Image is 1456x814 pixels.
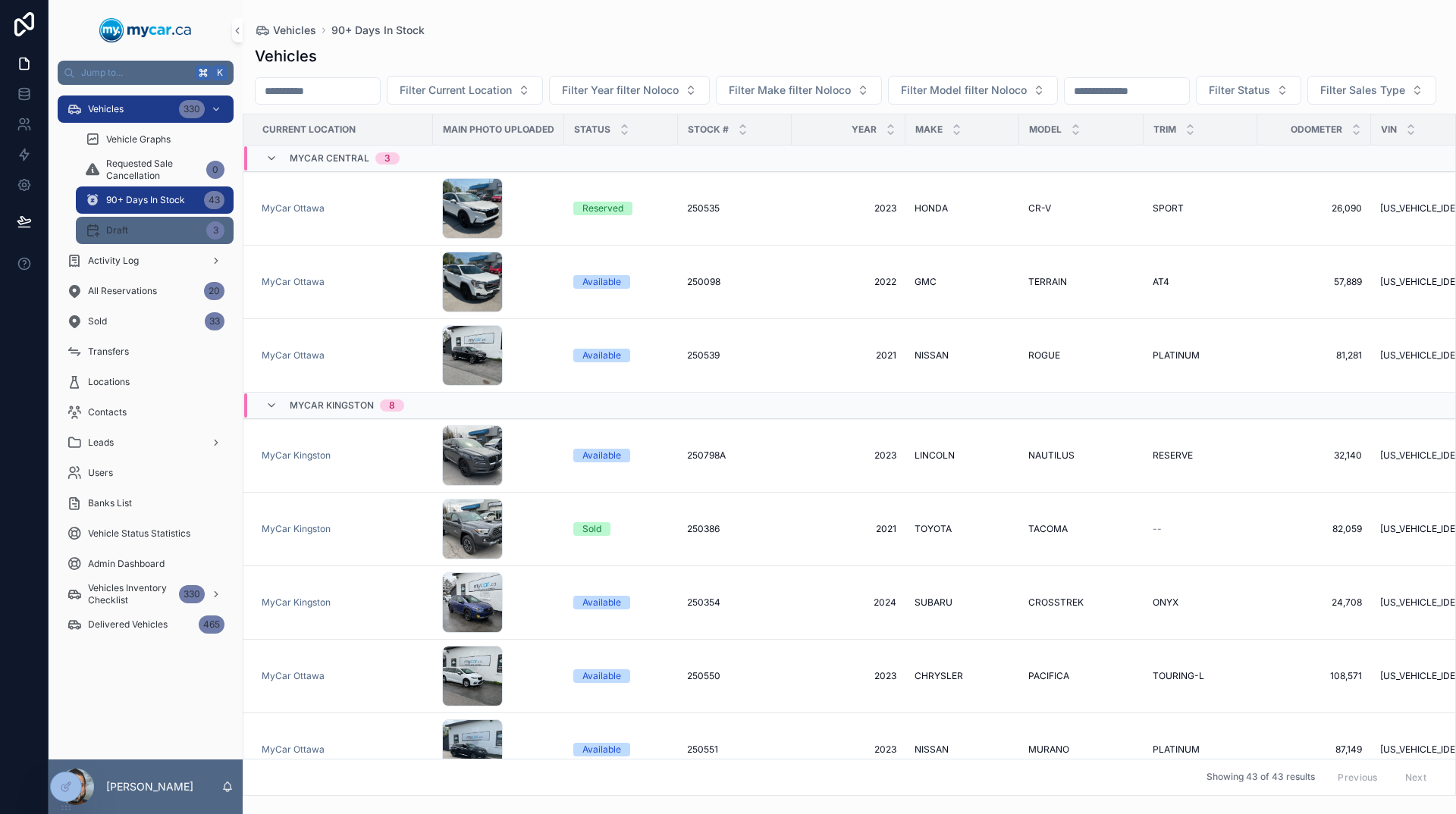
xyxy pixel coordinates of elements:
a: Transfers [58,338,234,365]
div: Available [582,669,621,683]
a: 2024 [801,596,896,609]
a: 2023 [801,744,896,756]
div: 3 [384,152,391,164]
img: App logo [99,18,192,42]
a: RESERVE [1153,449,1248,462]
a: TOYOTA [915,523,1010,535]
span: LINCOLN [915,449,955,462]
a: Reserved [573,202,669,215]
a: MyCar Kingston [262,449,331,462]
span: Draft [106,224,128,236]
span: MyCar Ottawa [262,202,325,214]
p: [PERSON_NAME] [106,779,193,794]
span: Year [852,124,877,136]
span: Jump to... [81,67,190,79]
h1: Vehicles [255,45,317,67]
span: Stock # [688,124,729,136]
span: 2021 [801,349,896,362]
a: 57,889 [1266,276,1362,288]
a: 250535 [687,202,783,214]
button: Select Button [549,76,710,105]
a: Vehicles Inventory Checklist330 [58,581,234,608]
span: MyCar Ottawa [262,744,325,756]
a: CR-V [1028,202,1134,214]
span: 250098 [687,276,720,288]
span: 32,140 [1266,449,1362,462]
a: Users [58,459,234,487]
a: MyCar Ottawa [262,276,424,288]
a: Available [573,743,669,756]
span: 250550 [687,670,720,682]
a: PLATINUM [1153,744,1248,756]
a: Leads [58,429,234,456]
span: 250551 [687,744,718,756]
a: CROSSTREK [1028,596,1134,609]
a: PACIFICA [1028,670,1134,682]
span: NAUTILUS [1028,449,1075,462]
a: HONDA [915,202,1010,214]
span: HONDA [915,202,948,214]
span: MyCar Ottawa [262,276,325,288]
span: Showing 43 of 43 results [1207,772,1315,784]
span: Filter Current Location [400,83,512,98]
button: Jump to...K [58,61,234,85]
a: ROGUE [1028,349,1134,362]
a: 250098 [687,276,783,288]
span: Vehicle Graphs [106,133,171,146]
span: NISSAN [915,744,949,756]
span: All Reservations [88,285,157,297]
div: Available [582,349,621,362]
div: Available [582,596,621,609]
span: 82,059 [1266,523,1362,535]
a: 108,571 [1266,670,1362,682]
div: Available [582,743,621,756]
div: 33 [205,312,224,330]
a: Activity Log [58,247,234,274]
a: TOURING-L [1153,670,1248,682]
span: Vehicles Inventory Checklist [88,582,173,606]
span: TOURING-L [1153,670,1204,682]
a: SPORT [1153,202,1248,214]
span: PACIFICA [1028,670,1069,682]
span: -- [1153,523,1162,535]
span: Filter Status [1209,83,1270,98]
a: MyCar Ottawa [262,670,325,682]
a: MyCar Kingston [262,596,331,609]
a: Draft3 [76,217,234,244]
span: Users [88,467,113,479]
span: NISSAN [915,349,949,362]
a: 90+ Days In Stock [331,23,425,38]
a: 2021 [801,523,896,535]
span: TOYOTA [915,523,952,535]
span: ONYX [1153,596,1178,609]
span: Filter Model filter Noloco [901,83,1027,98]
span: 2023 [801,670,896,682]
a: Sold33 [58,308,234,335]
span: MyCar Kingston [262,523,331,535]
a: 2023 [801,449,896,462]
a: 87,149 [1266,744,1362,756]
a: Vehicles [255,23,316,38]
a: MyCar Ottawa [262,202,424,214]
span: Trim [1153,124,1176,136]
a: MyCar Kingston [262,449,424,462]
span: Locations [88,376,130,388]
span: 24,708 [1266,596,1362,609]
span: 250386 [687,523,720,535]
button: Select Button [888,76,1058,105]
span: Vehicles [273,23,316,38]
a: NISSAN [915,349,1010,362]
a: 250551 [687,744,783,756]
a: -- [1153,523,1248,535]
span: PLATINUM [1153,349,1200,362]
span: Filter Make filter Noloco [729,83,851,98]
span: Transfers [88,346,129,358]
span: Vehicles [88,103,124,115]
